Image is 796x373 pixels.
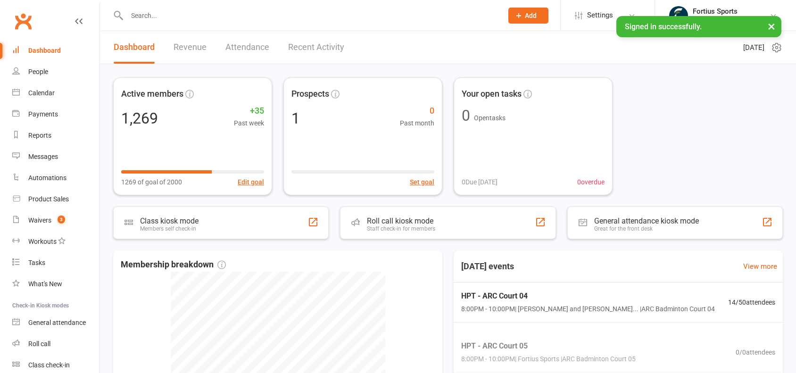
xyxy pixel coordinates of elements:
[12,104,99,125] a: Payments
[410,177,434,187] button: Set goal
[461,290,715,302] span: HPT - ARC Court 04
[461,304,715,315] span: 8:00PM - 10:00PM | [PERSON_NAME] and [PERSON_NAME]... | ARC Badminton Court 04
[594,225,699,232] div: Great for the front desk
[28,280,62,288] div: What's New
[28,110,58,118] div: Payments
[28,319,86,326] div: General attendance
[454,258,522,275] h3: [DATE] events
[367,225,435,232] div: Staff check-in for members
[12,231,99,252] a: Workouts
[462,177,497,187] span: 0 Due [DATE]
[12,146,99,167] a: Messages
[693,7,756,16] div: Fortius Sports
[12,333,99,355] a: Roll call
[577,177,605,187] span: 0 overdue
[28,68,48,75] div: People
[12,61,99,83] a: People
[124,9,496,22] input: Search...
[525,12,537,19] span: Add
[121,87,183,101] span: Active members
[114,31,155,64] a: Dashboard
[12,210,99,231] a: Waivers 3
[12,189,99,210] a: Product Sales
[174,31,207,64] a: Revenue
[28,174,66,182] div: Automations
[28,195,69,203] div: Product Sales
[743,261,777,272] a: View more
[238,177,264,187] button: Edit goal
[291,87,329,101] span: Prospects
[587,5,613,26] span: Settings
[367,216,435,225] div: Roll call kiosk mode
[625,22,702,31] span: Signed in successfully.
[288,31,344,64] a: Recent Activity
[461,340,636,352] span: HPT - ARC Court 05
[12,312,99,333] a: General attendance kiosk mode
[669,6,688,25] img: thumb_image1743802567.png
[140,225,199,232] div: Members self check-in
[474,114,506,122] span: Open tasks
[28,216,51,224] div: Waivers
[400,104,434,118] span: 0
[12,40,99,61] a: Dashboard
[763,16,780,36] button: ×
[121,258,226,272] span: Membership breakdown
[28,153,58,160] div: Messages
[28,340,50,348] div: Roll call
[400,118,434,128] span: Past month
[28,361,70,369] div: Class check-in
[28,47,61,54] div: Dashboard
[234,104,264,118] span: +35
[12,83,99,104] a: Calendar
[462,108,470,123] div: 0
[12,274,99,295] a: What's New
[225,31,269,64] a: Attendance
[12,167,99,189] a: Automations
[121,111,158,126] div: 1,269
[461,354,636,364] span: 8:00PM - 10:00PM | Fortius Sports | ARC Badminton Court 05
[140,216,199,225] div: Class kiosk mode
[508,8,548,24] button: Add
[28,259,45,266] div: Tasks
[594,216,699,225] div: General attendance kiosk mode
[12,252,99,274] a: Tasks
[736,347,775,357] span: 0 / 0 attendees
[234,118,264,128] span: Past week
[743,42,764,53] span: [DATE]
[28,238,57,245] div: Workouts
[12,125,99,146] a: Reports
[28,89,55,97] div: Calendar
[462,87,522,101] span: Your open tasks
[11,9,35,33] a: Clubworx
[121,177,182,187] span: 1269 of goal of 2000
[693,16,756,24] div: [GEOGRAPHIC_DATA]
[58,216,65,224] span: 3
[728,297,775,307] span: 14 / 50 attendees
[291,111,300,126] div: 1
[28,132,51,139] div: Reports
